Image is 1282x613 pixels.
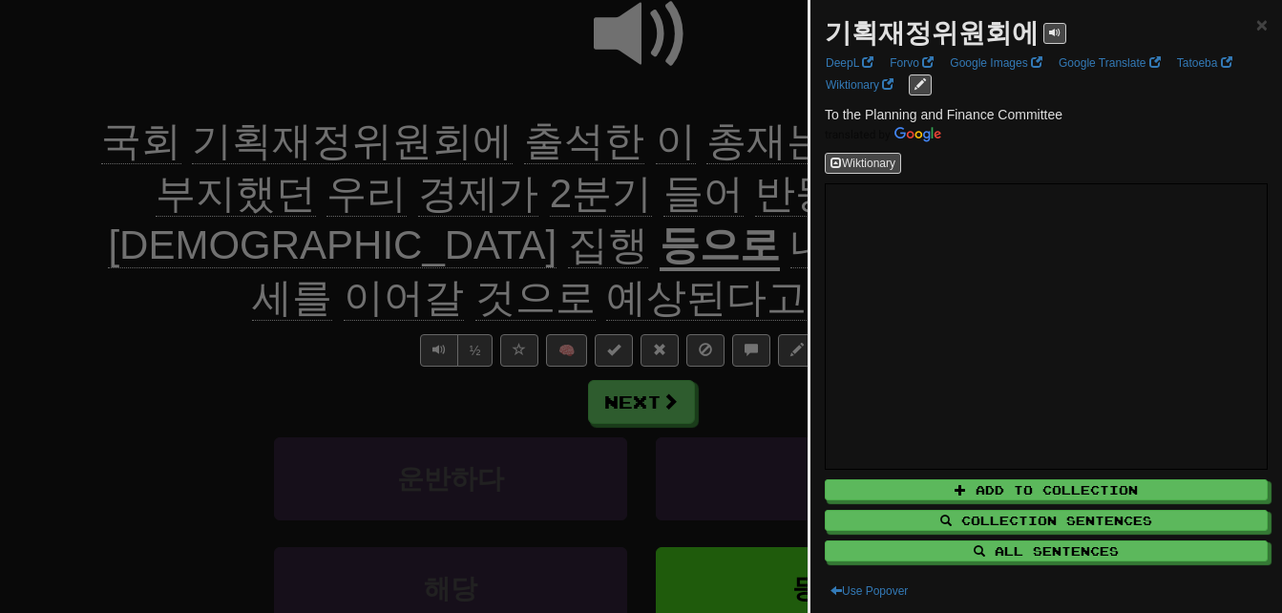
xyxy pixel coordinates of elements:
[825,127,941,142] img: Color short
[1171,53,1238,74] a: Tatoeba
[825,107,1062,122] span: To the Planning and Finance Committee
[820,53,879,74] a: DeepL
[825,479,1268,500] button: Add to Collection
[884,53,939,74] a: Forvo
[825,18,1039,48] strong: 기획재정위원회에
[1256,13,1268,35] span: ×
[825,540,1268,561] button: All Sentences
[825,510,1268,531] button: Collection Sentences
[820,74,899,95] a: Wiktionary
[1256,14,1268,34] button: Close
[825,153,901,174] button: Wiktionary
[909,74,932,95] button: edit links
[1053,53,1166,74] a: Google Translate
[944,53,1048,74] a: Google Images
[825,581,914,602] button: Use Popover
